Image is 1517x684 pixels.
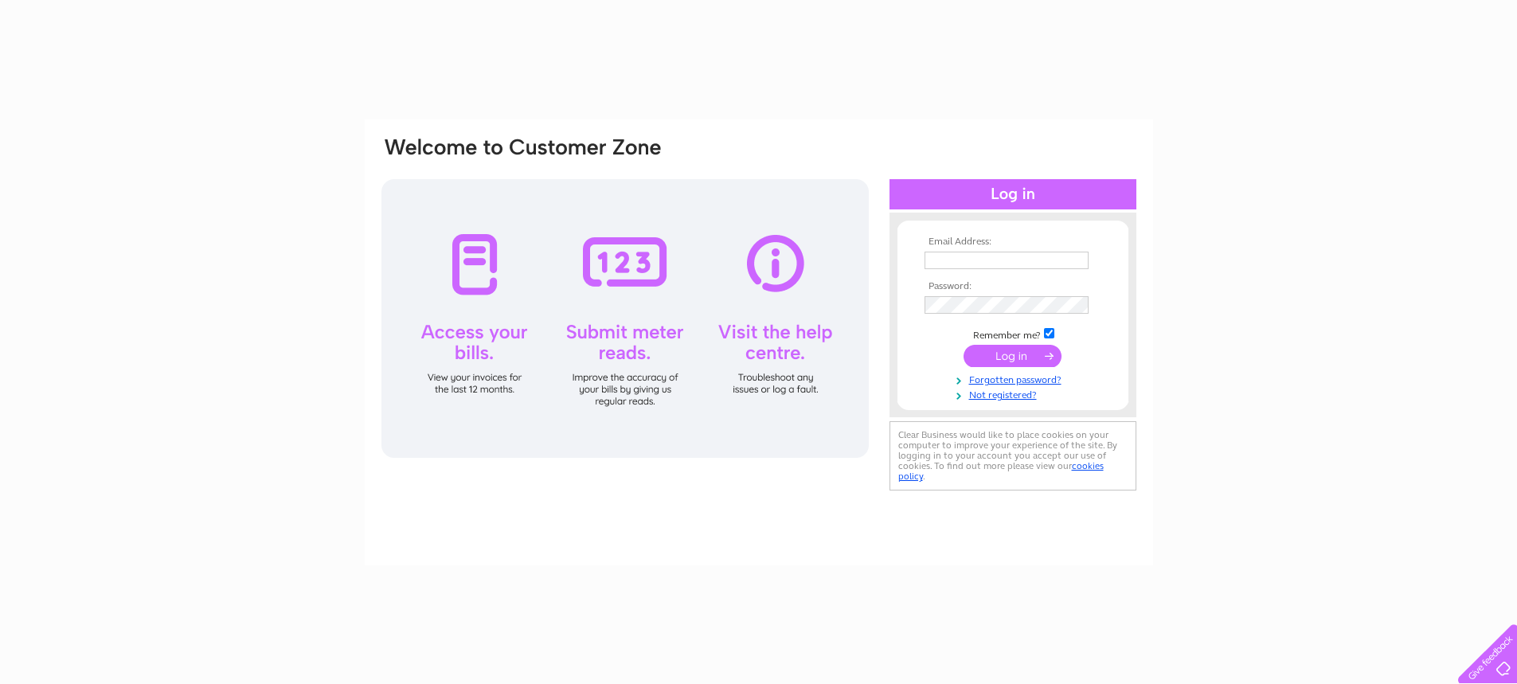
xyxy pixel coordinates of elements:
[925,371,1105,386] a: Forgotten password?
[925,386,1105,401] a: Not registered?
[898,460,1104,482] a: cookies policy
[921,236,1105,248] th: Email Address:
[964,345,1062,367] input: Submit
[889,421,1136,491] div: Clear Business would like to place cookies on your computer to improve your experience of the sit...
[921,281,1105,292] th: Password:
[921,326,1105,342] td: Remember me?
